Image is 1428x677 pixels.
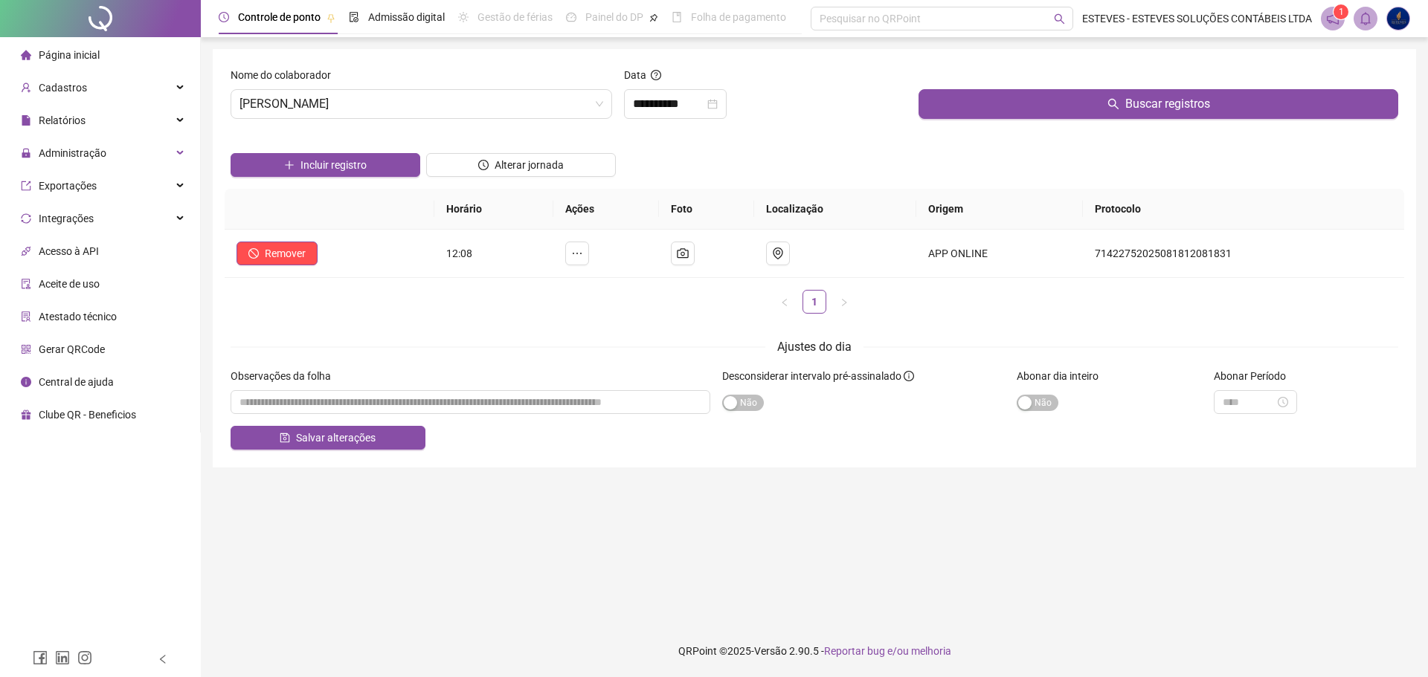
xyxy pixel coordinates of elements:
button: right [832,290,856,314]
span: sun [458,12,469,22]
button: Buscar registros [919,89,1398,119]
td: 71422752025081812081831 [1083,230,1404,278]
span: instagram [77,650,92,665]
span: dashboard [566,12,576,22]
span: clock-circle [219,12,229,22]
span: api [21,246,31,256]
span: lock [21,148,31,158]
span: Ajustes do dia [777,340,852,354]
span: Gestão de férias [477,11,553,23]
span: Administração [39,147,106,159]
span: ESTEVES - ESTEVES SOLUÇÕES CONTÁBEIS LTDA [1082,10,1312,27]
span: Versão [754,645,787,657]
button: Remover [237,242,318,265]
label: Abonar Período [1214,368,1296,384]
span: GIOVANNA SILVA E SILVA [239,90,603,118]
th: Localização [754,189,916,230]
span: facebook [33,650,48,665]
span: Gerar QRCode [39,343,105,355]
label: Nome do colaborador [231,67,341,83]
span: Admissão digital [368,11,445,23]
sup: 1 [1334,4,1348,19]
span: environment [772,247,784,259]
span: Página inicial [39,49,100,61]
span: Remover [265,245,306,262]
span: search [1107,98,1119,110]
span: Reportar bug e/ou melhoria [824,645,951,657]
span: ellipsis [571,247,583,259]
span: camera [677,247,689,259]
span: book [672,12,682,22]
span: file [21,115,31,126]
span: pushpin [327,13,335,22]
th: Foto [659,189,754,230]
span: Clube QR - Beneficios [39,409,136,421]
span: sync [21,213,31,224]
a: Alterar jornada [426,161,616,172]
span: info-circle [21,377,31,387]
th: Ações [553,189,659,230]
a: 1 [803,291,826,313]
span: Aceite de uso [39,278,100,290]
li: Próxima página [832,290,856,314]
span: Salvar alterações [296,430,376,446]
span: Alterar jornada [495,157,564,173]
th: Horário [434,189,553,230]
span: Central de ajuda [39,376,114,388]
footer: QRPoint © 2025 - 2.90.5 - [201,625,1428,677]
span: stop [248,248,259,259]
button: Salvar alterações [231,426,425,450]
span: info-circle [904,371,914,381]
span: left [780,298,789,307]
span: Cadastros [39,82,87,94]
span: Folha de pagamento [691,11,786,23]
label: Observações da folha [231,368,341,384]
span: notification [1326,12,1339,25]
span: Controle de ponto [238,11,321,23]
span: Atestado técnico [39,311,117,323]
span: Integrações [39,213,94,224]
span: Data [624,69,646,81]
button: Alterar jornada [426,153,616,177]
span: solution [21,311,31,322]
li: Página anterior [773,290,797,314]
span: 12:08 [446,247,472,259]
span: file-done [349,12,359,22]
span: Acesso à API [39,245,99,257]
span: left [158,654,168,664]
th: Protocolo [1083,189,1404,230]
label: Abonar dia inteiro [1017,368,1108,384]
th: Origem [916,189,1083,230]
span: Incluir registro [300,157,367,173]
span: plus [284,160,295,170]
span: search [1054,13,1065,25]
span: Painel do DP [585,11,643,23]
span: question-circle [651,70,661,80]
span: bell [1359,12,1372,25]
span: export [21,181,31,191]
span: Relatórios [39,114,86,126]
span: user-add [21,82,31,93]
span: 1 [1339,7,1344,17]
span: home [21,50,31,60]
button: Incluir registro [231,153,420,177]
span: qrcode [21,344,31,354]
span: right [840,298,849,307]
span: Desconsiderar intervalo pré-assinalado [722,370,901,382]
span: gift [21,409,31,420]
iframe: Intercom live chat [1377,626,1413,662]
li: 1 [803,290,826,314]
span: save [280,433,290,443]
td: APP ONLINE [916,230,1083,278]
span: audit [21,279,31,289]
span: Exportações [39,180,97,192]
span: clock-circle [478,160,489,170]
span: Buscar registros [1125,95,1210,113]
span: pushpin [649,13,658,22]
span: linkedin [55,650,70,665]
button: left [773,290,797,314]
img: 58268 [1387,7,1409,30]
